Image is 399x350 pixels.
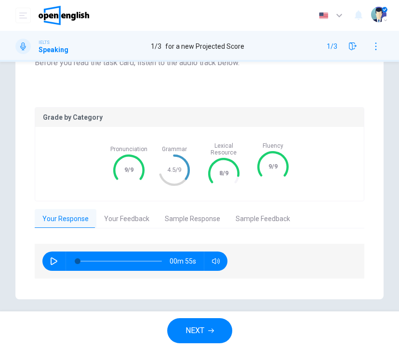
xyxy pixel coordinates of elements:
button: Sample Feedback [228,209,298,229]
p: Grade by Category [43,113,356,121]
button: open mobile menu [15,8,31,23]
text: 9/9 [124,166,133,173]
button: Sample Response [157,209,228,229]
text: 8/9 [219,169,228,177]
span: Pronunciation [110,146,147,153]
span: 1 / 3 [151,42,161,50]
span: NEXT [186,324,204,337]
text: 9/9 [268,163,278,170]
span: 1 / 3 [327,42,337,50]
span: Fluency [263,142,283,149]
img: OpenEnglish logo [39,6,89,25]
img: en [318,12,330,19]
button: Your Response [35,209,96,229]
img: Profile picture [371,7,386,22]
text: 4.5/9 [167,166,181,173]
button: NEXT [167,318,232,343]
h1: Speaking [39,46,68,54]
span: for a new Projected Score [165,42,244,50]
div: basic tabs example [35,209,364,229]
span: Lexical Resource [202,142,246,156]
span: Grammar [162,146,187,153]
span: IELTS [39,39,50,46]
span: 00m 55s [170,252,204,271]
button: Your Feedback [96,209,157,229]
